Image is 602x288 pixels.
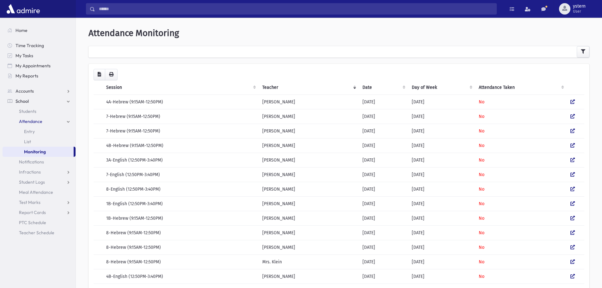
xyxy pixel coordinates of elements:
a: Notifications [3,157,76,167]
td: [DATE] [359,196,408,211]
span: ystern [573,4,586,9]
span: List [24,139,31,144]
td: [DATE] [408,254,475,269]
td: No [475,109,567,124]
td: [DATE] [408,211,475,225]
td: [DATE] [359,124,408,138]
a: My Appointments [3,61,76,71]
span: Monitoring [24,149,46,155]
td: [DATE] [408,240,475,254]
span: My Reports [15,73,38,79]
td: [PERSON_NAME] [258,109,359,124]
td: 8-Hebrew (9:15AM-12:50PM) [102,254,258,269]
span: Infractions [19,169,41,175]
button: CSV [94,69,105,80]
td: [DATE] [359,269,408,284]
td: [DATE] [359,182,408,196]
td: 4B-English (12:50PM-3:40PM) [102,269,258,284]
td: 8-English (12:50PM-3:40PM) [102,182,258,196]
td: [PERSON_NAME] [258,211,359,225]
td: [PERSON_NAME] [258,153,359,167]
span: My Tasks [15,53,33,58]
td: No [475,254,567,269]
td: 7-English (12:50PM-3:40PM) [102,167,258,182]
th: Day of Week: activate to sort column ascending [408,80,475,95]
img: AdmirePro [5,3,41,15]
td: No [475,153,567,167]
td: [DATE] [408,153,475,167]
td: No [475,138,567,153]
td: [DATE] [408,182,475,196]
span: Students [19,108,36,114]
td: No [475,240,567,254]
td: [DATE] [359,109,408,124]
span: Meal Attendance [19,189,53,195]
td: [PERSON_NAME] [258,240,359,254]
a: My Reports [3,71,76,81]
td: [DATE] [359,138,408,153]
span: My Appointments [15,63,51,69]
td: 7-Hebrew (9:15AM-12:50PM) [102,124,258,138]
td: 7-Hebrew (9:15AM-12:50PM) [102,109,258,124]
th: Date: activate to sort column ascending [359,80,408,95]
span: Attendance [19,119,42,124]
span: Test Marks [19,199,40,205]
span: Entry [24,129,35,134]
td: No [475,225,567,240]
td: [DATE] [408,269,475,284]
a: Time Tracking [3,40,76,51]
span: Attendance Monitoring [88,28,179,38]
td: [DATE] [359,153,408,167]
a: PTC Schedule [3,218,76,228]
td: [DATE] [408,167,475,182]
td: No [475,211,567,225]
td: [DATE] [408,138,475,153]
td: No [475,196,567,211]
span: Accounts [15,88,34,94]
td: [DATE] [359,225,408,240]
span: School [15,98,29,104]
a: Infractions [3,167,76,177]
a: Accounts [3,86,76,96]
td: [PERSON_NAME] [258,196,359,211]
span: Student Logs [19,179,45,185]
a: Entry [3,126,76,137]
a: Students [3,106,76,116]
td: [DATE] [408,109,475,124]
td: 1B-Hebrew (9:15AM-12:50PM) [102,211,258,225]
td: 3A-English (12:50PM-3:40PM) [102,153,258,167]
td: [DATE] [359,240,408,254]
a: My Tasks [3,51,76,61]
th: Attendance Taken: activate to sort column ascending [475,80,567,95]
a: List [3,137,76,147]
a: Student Logs [3,177,76,187]
td: [PERSON_NAME] [258,182,359,196]
th: Session: activate to sort column ascending [102,80,258,95]
th: Teacher: activate to sort column ascending [258,80,359,95]
a: Monitoring [3,147,74,157]
span: Notifications [19,159,44,165]
a: Attendance [3,116,76,126]
a: School [3,96,76,106]
span: Home [15,28,27,33]
a: Meal Attendance [3,187,76,197]
td: [DATE] [408,196,475,211]
td: [PERSON_NAME] [258,269,359,284]
td: 4B-Hebrew (9:15AM-12:50PM) [102,138,258,153]
td: 8-Hebrew (9:15AM-12:50PM) [102,225,258,240]
td: No [475,124,567,138]
td: [PERSON_NAME] [258,167,359,182]
td: [DATE] [408,225,475,240]
td: [DATE] [408,124,475,138]
button: Print [105,69,118,80]
a: Teacher Schedule [3,228,76,238]
td: [PERSON_NAME] [258,225,359,240]
span: PTC Schedule [19,220,46,225]
a: Home [3,25,76,35]
td: [DATE] [359,167,408,182]
td: [DATE] [359,254,408,269]
td: [DATE] [359,95,408,109]
td: [PERSON_NAME] [258,95,359,109]
a: Report Cards [3,207,76,218]
span: Report Cards [19,210,46,215]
